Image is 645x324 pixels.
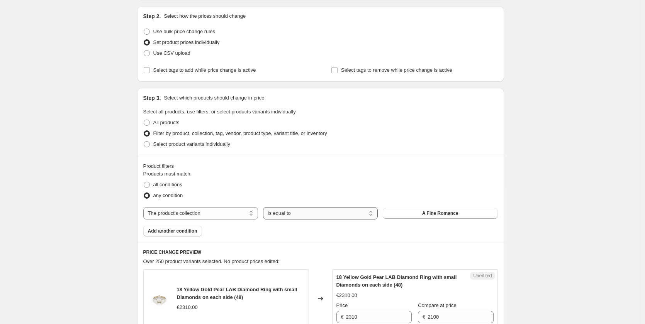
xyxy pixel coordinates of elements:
[143,226,202,236] button: Add another condition
[341,314,344,320] span: €
[143,12,161,20] h2: Step 2.
[336,274,457,288] span: 18 Yellow Gold Pear LAB Diamond Ring with small Diamonds on each side (48)
[153,67,256,73] span: Select tags to add while price change is active
[383,208,497,219] button: A Fine Romance
[153,141,230,147] span: Select product variants individually
[418,302,457,308] span: Compare at price
[143,109,296,115] span: Select all products, use filters, or select products variants individually
[177,287,297,300] span: 18 Yellow Gold Pear LAB Diamond Ring with small Diamonds on each side (48)
[164,12,246,20] p: Select how the prices should change
[153,192,183,198] span: any condition
[423,314,425,320] span: €
[473,273,492,279] span: Unedited
[341,67,452,73] span: Select tags to remove while price change is active
[143,258,280,264] span: Over 250 product variants selected. No product prices edited:
[143,171,192,177] span: Products must match:
[143,94,161,102] h2: Step 3.
[336,302,348,308] span: Price
[177,304,198,311] div: €2310.00
[164,94,264,102] p: Select which products should change in price
[153,50,190,56] span: Use CSV upload
[148,228,197,234] span: Add another condition
[143,162,498,170] div: Product filters
[153,29,215,34] span: Use bulk price change rules
[422,210,458,216] span: A Fine Romance
[148,287,171,310] img: AFLR81_80x.png
[153,120,180,125] span: All products
[153,130,327,136] span: Filter by product, collection, tag, vendor, product type, variant title, or inventory
[153,39,220,45] span: Set product prices individually
[153,182,182,187] span: all conditions
[336,292,357,299] div: €2310.00
[143,249,498,255] h6: PRICE CHANGE PREVIEW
